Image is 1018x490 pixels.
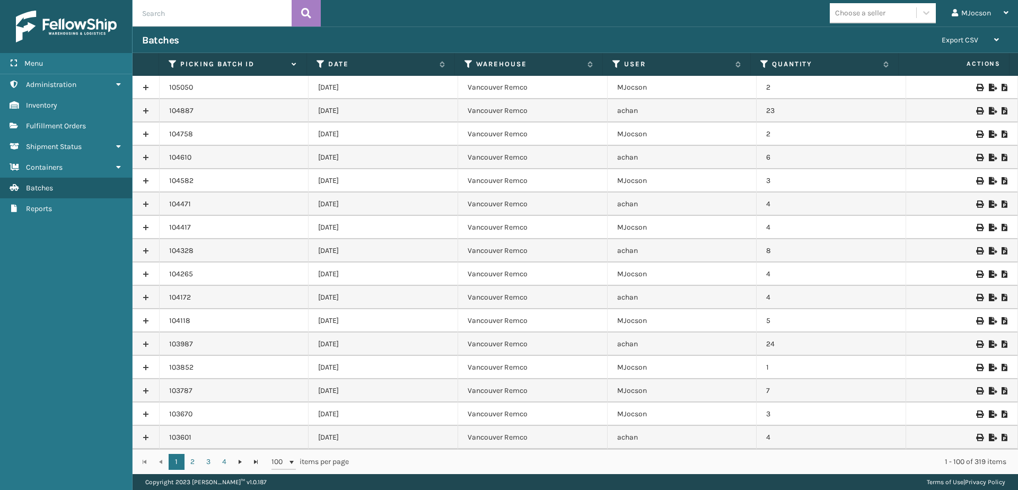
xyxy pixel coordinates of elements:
i: Print Picklist [1002,364,1008,371]
td: 24 [757,332,906,356]
td: 103601 [160,426,309,449]
td: [DATE] [309,239,458,262]
td: 4 [757,262,906,286]
a: Go to the last page [248,454,264,470]
td: Vancouver Remco [458,402,608,426]
i: Export to .xls [989,387,995,395]
td: [DATE] [309,286,458,309]
td: MJocson [608,309,757,332]
td: achan [608,99,757,122]
td: [DATE] [309,192,458,216]
td: 105050 [160,76,309,99]
td: 104328 [160,239,309,262]
h3: Batches [142,34,179,47]
i: Export to .xls [989,84,995,91]
td: [DATE] [309,76,458,99]
i: Print Picklist Labels [976,270,982,278]
i: Print Picklist [1002,177,1008,185]
td: Vancouver Remco [458,146,608,169]
td: 2 [757,76,906,99]
i: Print Picklist Labels [976,410,982,418]
i: Print Picklist Labels [976,294,982,301]
span: Go to the last page [252,458,260,466]
td: MJocson [608,216,757,239]
td: [DATE] [309,146,458,169]
td: 3 [757,169,906,192]
i: Export to .xls [989,177,995,185]
span: Shipment Status [26,142,82,151]
td: [DATE] [309,356,458,379]
td: Vancouver Remco [458,262,608,286]
i: Print Picklist [1002,434,1008,441]
a: 3 [200,454,216,470]
i: Export to .xls [989,364,995,371]
td: 4 [757,192,906,216]
td: [DATE] [309,169,458,192]
i: Export to .xls [989,317,995,325]
i: Print Picklist [1002,410,1008,418]
span: Actions [902,55,1007,73]
i: Print Picklist Labels [976,107,982,115]
td: achan [608,239,757,262]
td: [DATE] [309,379,458,402]
i: Print Picklist Labels [976,317,982,325]
td: [DATE] [309,426,458,449]
td: MJocson [608,379,757,402]
td: Vancouver Remco [458,122,608,146]
td: [DATE] [309,332,458,356]
i: Print Picklist [1002,294,1008,301]
td: MJocson [608,169,757,192]
i: Export to .xls [989,434,995,441]
p: Copyright 2023 [PERSON_NAME]™ v 1.0.187 [145,474,267,490]
label: Warehouse [476,59,582,69]
td: achan [608,192,757,216]
div: 1 - 100 of 319 items [364,457,1006,467]
td: 104610 [160,146,309,169]
td: MJocson [608,356,757,379]
label: Date [328,59,434,69]
td: achan [608,146,757,169]
td: Vancouver Remco [458,356,608,379]
td: 104471 [160,192,309,216]
a: Go to the next page [232,454,248,470]
td: Vancouver Remco [458,286,608,309]
td: Vancouver Remco [458,216,608,239]
td: MJocson [608,76,757,99]
i: Export to .xls [989,130,995,138]
i: Export to .xls [989,270,995,278]
td: 103852 [160,356,309,379]
td: [DATE] [309,402,458,426]
td: 2 [757,122,906,146]
i: Print Picklist [1002,224,1008,231]
i: Print Picklist Labels [976,340,982,348]
i: Print Picklist Labels [976,130,982,138]
span: 100 [271,457,287,467]
span: Batches [26,183,53,192]
td: 104265 [160,262,309,286]
td: Vancouver Remco [458,76,608,99]
span: Go to the next page [236,458,244,466]
td: Vancouver Remco [458,169,608,192]
td: achan [608,426,757,449]
td: 23 [757,99,906,122]
span: Menu [24,59,43,68]
i: Print Picklist Labels [976,387,982,395]
label: User [624,59,730,69]
i: Print Picklist Labels [976,364,982,371]
td: 4 [757,286,906,309]
a: Terms of Use [927,478,963,486]
i: Print Picklist Labels [976,200,982,208]
td: 104887 [160,99,309,122]
div: Choose a seller [835,7,885,19]
td: MJocson [608,262,757,286]
td: MJocson [608,402,757,426]
td: Vancouver Remco [458,332,608,356]
a: Privacy Policy [965,478,1005,486]
i: Print Picklist [1002,317,1008,325]
span: Administration [26,80,76,89]
td: 6 [757,146,906,169]
i: Print Picklist [1002,340,1008,348]
span: Export CSV [942,36,978,45]
td: Vancouver Remco [458,379,608,402]
i: Export to .xls [989,107,995,115]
